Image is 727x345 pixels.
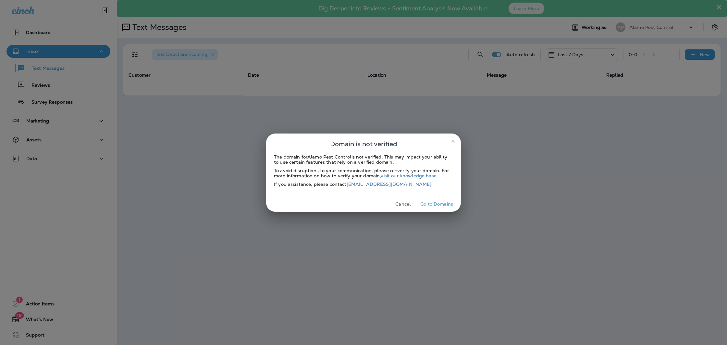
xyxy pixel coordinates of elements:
[274,182,453,187] div: If you assistance, please contact
[274,154,453,165] div: The domain for Alamo Pest Control is not verified. This may impact your ability to use certain fe...
[274,168,453,178] div: To avoid disruptions to your communication, please re-verify your domain. For more information on...
[391,199,415,209] button: Cancel
[347,181,432,187] a: [EMAIL_ADDRESS][DOMAIN_NAME]
[448,136,458,147] button: close
[418,199,456,209] button: Go to Domains
[381,173,436,179] a: visit our knowledge base
[330,139,397,149] span: Domain is not verified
